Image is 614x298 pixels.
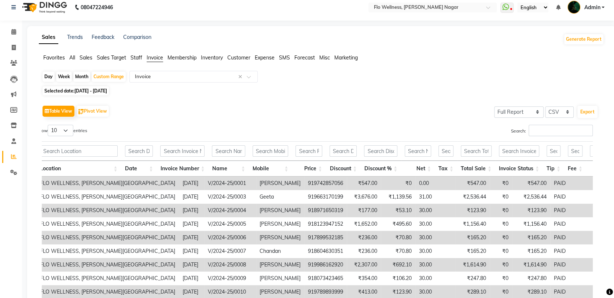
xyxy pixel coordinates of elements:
td: V/2024-25/0005 [204,217,256,231]
img: Admin [567,1,580,14]
td: [PERSON_NAME] [256,258,304,272]
td: FLO WELLNESS, [PERSON_NAME][GEOGRAPHIC_DATA] [36,244,179,258]
td: ₹165.20 [512,244,550,258]
td: 918123947152 [304,217,347,231]
td: PAID [550,231,598,244]
th: Name: activate to sort column ascending [208,161,249,177]
td: ₹354.00 [347,272,381,285]
input: Search Net [405,145,431,157]
td: ₹165.20 [456,244,490,258]
th: Fee: activate to sort column ascending [564,161,586,177]
td: PAID [550,204,598,217]
td: ₹53.10 [381,204,415,217]
td: 30.00 [415,217,456,231]
td: 30.00 [415,258,456,272]
span: Expense [255,54,275,61]
input: Search Tax [438,145,453,157]
td: [PERSON_NAME] [256,177,304,190]
td: V/2024-25/0001 [204,177,256,190]
td: 919663170199 [304,190,347,204]
td: ₹236.00 [347,231,381,244]
th: Net: activate to sort column ascending [401,161,435,177]
span: SMS [279,54,290,61]
td: ₹0 [490,272,512,285]
td: [PERSON_NAME] [256,231,304,244]
td: 917899532185 [304,231,347,244]
td: V/2024-25/0009 [204,272,256,285]
td: [DATE] [179,217,204,231]
td: ₹0 [490,244,512,258]
a: Trends [67,34,83,40]
td: ₹177.00 [347,204,381,217]
td: PAID [550,190,598,204]
td: ₹1,156.40 [456,217,490,231]
td: ₹247.80 [456,272,490,285]
input: Search Tip [547,145,560,157]
td: ₹1,614.90 [456,258,490,272]
span: Marketing [334,54,358,61]
td: PAID [550,258,598,272]
button: Table View [43,106,74,117]
td: 919742857056 [304,177,347,190]
input: Search Invoice Status [499,145,539,157]
input: Search Location [40,145,118,157]
span: Favorites [43,54,65,61]
td: ₹495.60 [381,217,415,231]
input: Search Discount [330,145,357,157]
td: V/2024-25/0004 [204,204,256,217]
input: Search: [529,125,593,136]
td: PAID [550,272,598,285]
span: Clear all [238,73,245,81]
td: [PERSON_NAME] [256,272,304,285]
td: [DATE] [179,190,204,204]
th: Location: activate to sort column ascending [36,161,121,177]
input: Search Date [125,145,153,157]
td: [DATE] [179,177,204,190]
a: Feedback [92,34,114,40]
td: 919986162920 [304,258,347,272]
span: Admin [584,4,600,11]
span: Selected date: [43,86,109,95]
td: ₹247.80 [512,272,550,285]
td: ₹2,307.00 [347,258,381,272]
td: 0.00 [415,177,456,190]
td: ₹2,536.44 [512,190,550,204]
td: FLO WELLNESS, [PERSON_NAME][GEOGRAPHIC_DATA] [36,204,179,217]
td: [DATE] [179,231,204,244]
td: V/2024-25/0008 [204,258,256,272]
td: ₹70.80 [381,244,415,258]
td: ₹547.00 [347,177,381,190]
td: [DATE] [179,244,204,258]
th: Date: activate to sort column ascending [121,161,157,177]
button: Pivot View [77,106,109,117]
button: Generate Report [564,34,603,44]
td: [DATE] [179,204,204,217]
td: ₹165.20 [456,231,490,244]
th: Invoice Status: activate to sort column ascending [495,161,543,177]
span: Invoice [147,54,163,61]
td: ₹692.10 [381,258,415,272]
td: ₹3,676.00 [347,190,381,204]
td: FLO WELLNESS, [PERSON_NAME][GEOGRAPHIC_DATA] [36,190,179,204]
td: ₹0 [490,231,512,244]
td: ₹123.90 [512,204,550,217]
td: V/2024-25/0003 [204,190,256,204]
input: Search Mobile [253,145,288,157]
td: ₹1,139.56 [381,190,415,204]
td: PAID [550,244,598,258]
td: FLO WELLNESS, [PERSON_NAME][GEOGRAPHIC_DATA] [36,231,179,244]
td: 30.00 [415,204,456,217]
th: Mobile: activate to sort column ascending [249,161,292,177]
td: ₹1,614.90 [512,258,550,272]
td: 918073423465 [304,272,347,285]
a: Comparison [123,34,151,40]
td: [DATE] [179,258,204,272]
img: pivot.png [78,109,84,115]
span: Customer [227,54,250,61]
td: [PERSON_NAME] [256,204,304,217]
td: 30.00 [415,231,456,244]
td: ₹547.00 [512,177,550,190]
td: 918604630351 [304,244,347,258]
select: Showentries [48,125,73,136]
span: Staff [130,54,142,61]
